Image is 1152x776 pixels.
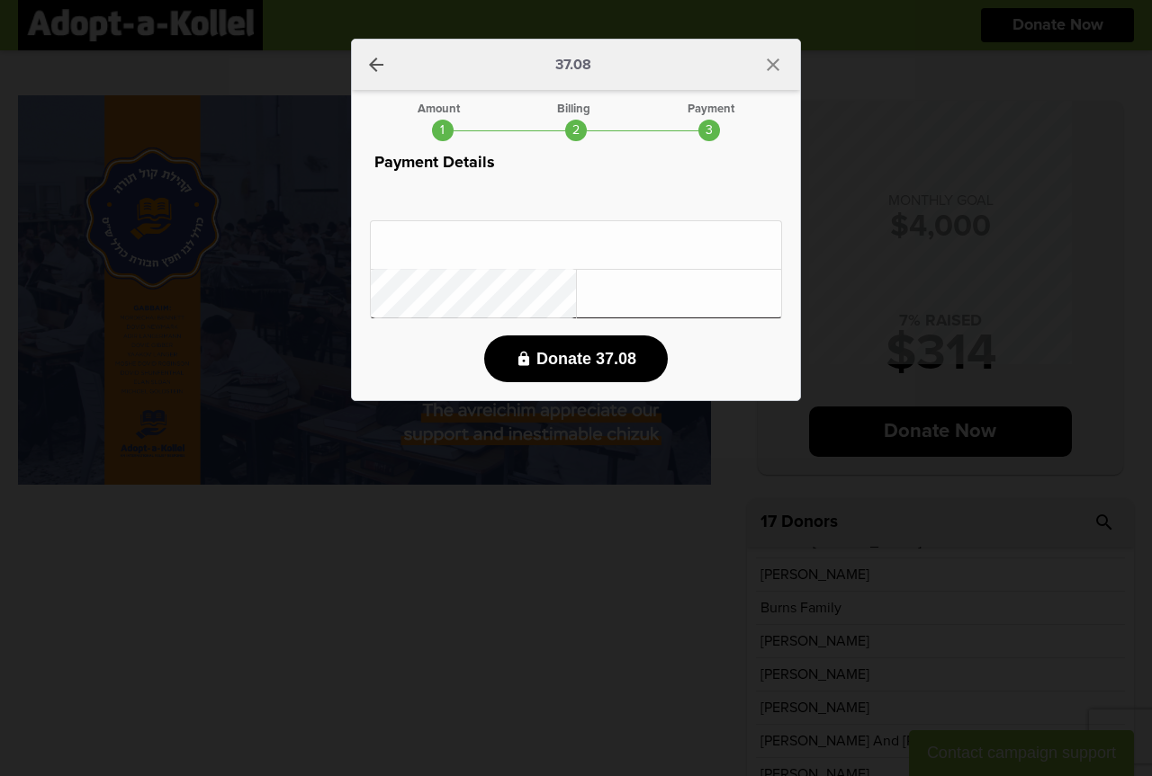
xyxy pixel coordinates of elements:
div: Amount [418,103,460,115]
div: 3 [698,120,720,141]
i: close [762,54,784,76]
span: Donate 37.08 [536,350,636,369]
p: 37.08 [555,58,591,72]
i: lock [516,351,532,367]
div: Payment [688,103,734,115]
p: Payment Details [370,150,782,175]
div: Billing [557,103,590,115]
div: 1 [432,120,454,141]
div: 2 [565,120,587,141]
button: lock Donate 37.08 [484,335,668,382]
a: arrow_back [365,54,387,76]
iframe: To enrich screen reader interactions, please activate Accessibility in Grammarly extension settings [370,220,782,270]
